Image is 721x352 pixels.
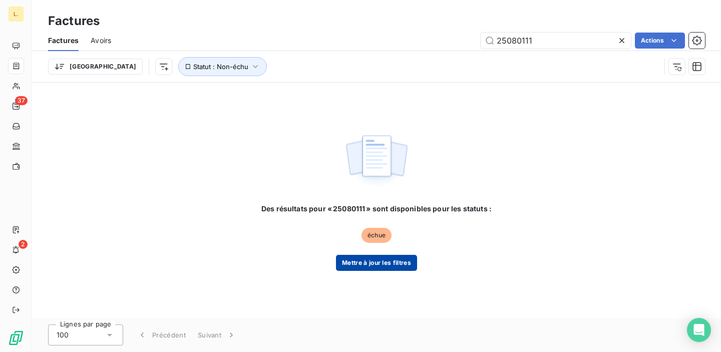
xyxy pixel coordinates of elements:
[481,33,631,49] input: Rechercher
[91,36,111,46] span: Avoirs
[15,96,28,105] span: 37
[131,324,192,345] button: Précédent
[261,204,492,214] span: Des résultats pour « 25080111 » sont disponibles pour les statuts :
[57,330,69,340] span: 100
[192,324,242,345] button: Suivant
[362,228,392,243] span: échue
[19,240,28,249] span: 2
[193,63,248,71] span: Statut : Non-échu
[48,12,100,30] h3: Factures
[687,318,711,342] div: Open Intercom Messenger
[48,36,79,46] span: Factures
[635,33,685,49] button: Actions
[178,57,267,76] button: Statut : Non-échu
[344,130,409,192] img: empty state
[48,59,143,75] button: [GEOGRAPHIC_DATA]
[8,330,24,346] img: Logo LeanPay
[8,6,24,22] div: L.
[336,255,417,271] button: Mettre à jour les filtres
